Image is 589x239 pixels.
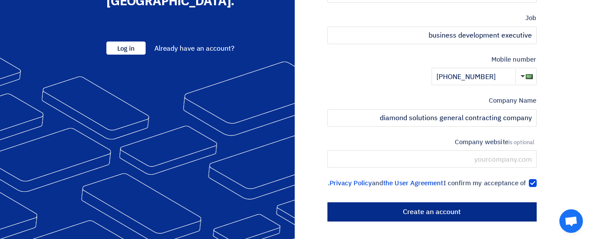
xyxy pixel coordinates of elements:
font: is optional [508,138,535,146]
font: Already have an account? [154,43,235,54]
input: Enter mobile number... [432,68,515,85]
font: Company Name [489,96,537,105]
input: Enter the job... [327,27,537,44]
input: Create an account [327,202,537,222]
font: I confirm my acceptance of [443,178,526,188]
font: . [328,178,330,188]
font: Job [525,13,536,23]
a: the User Agreement [383,178,443,188]
a: Open chat [559,209,583,233]
font: Company website [455,137,508,147]
font: and [372,178,383,188]
input: yourcompany.com [327,150,537,168]
input: Enter company name... [327,109,537,127]
a: Log in [106,43,146,54]
a: Privacy Policy [330,178,372,188]
font: Mobile number [491,55,537,64]
font: Log in [117,44,135,53]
